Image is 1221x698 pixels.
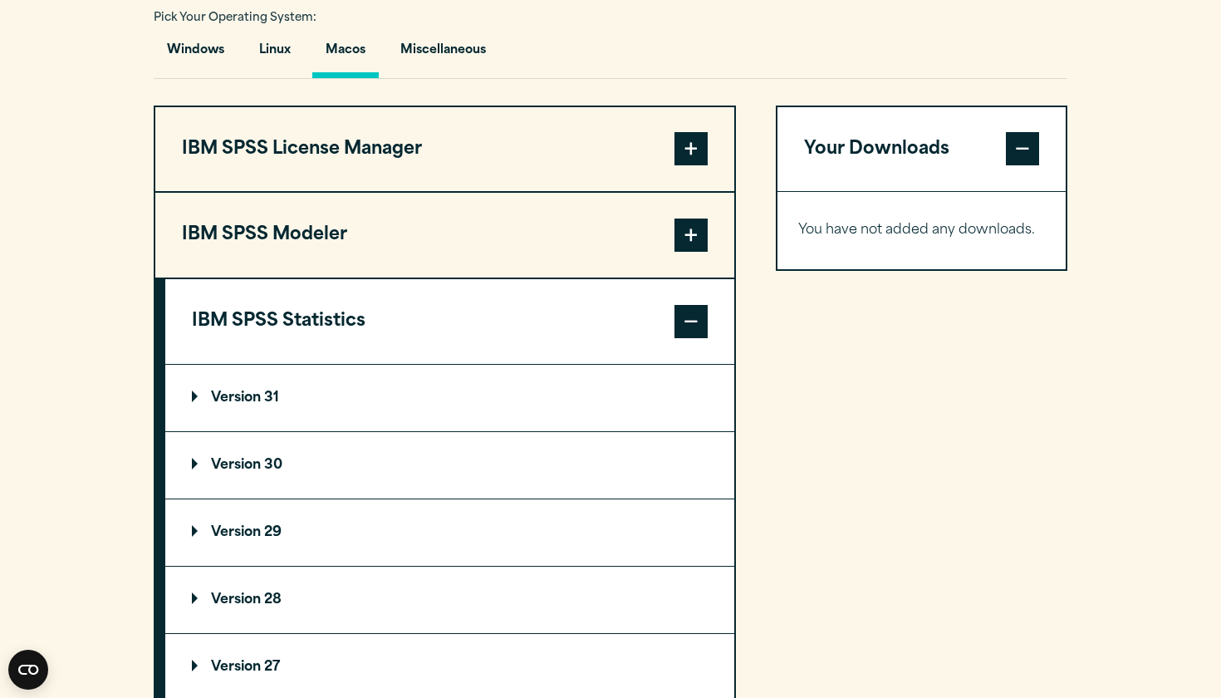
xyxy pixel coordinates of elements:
[165,279,734,364] button: IBM SPSS Statistics
[192,661,280,674] p: Version 27
[387,31,499,78] button: Miscellaneous
[192,391,279,405] p: Version 31
[777,107,1066,192] button: Your Downloads
[154,12,316,23] span: Pick Your Operating System:
[165,432,734,499] summary: Version 30
[246,31,304,78] button: Linux
[192,526,282,539] p: Version 29
[312,31,379,78] button: Macos
[8,650,48,690] svg: CookieBot Widget Icon
[165,499,734,566] summary: Version 29
[192,593,282,607] p: Version 28
[8,650,48,690] div: CookieBot Widget Contents
[155,193,734,278] button: IBM SPSS Modeler
[155,107,734,192] button: IBM SPSS License Manager
[165,365,734,431] summary: Version 31
[165,567,734,633] summary: Version 28
[777,191,1066,269] div: Your Downloads
[154,31,238,78] button: Windows
[798,219,1045,243] p: You have not added any downloads.
[8,650,48,690] button: Open CMP widget
[192,459,282,472] p: Version 30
